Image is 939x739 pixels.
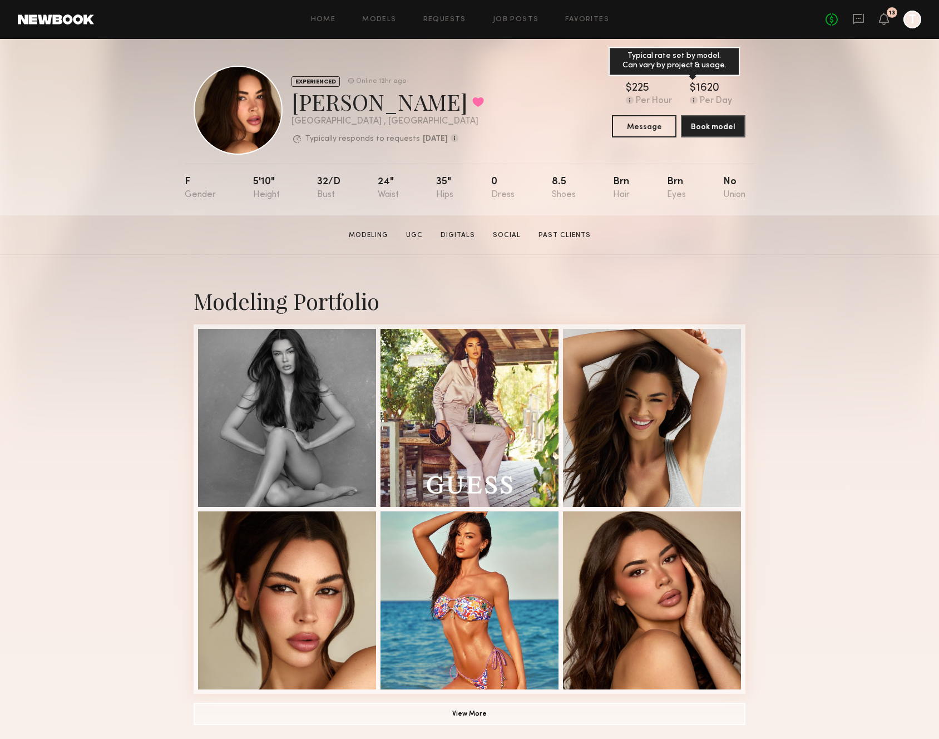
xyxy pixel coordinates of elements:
[423,135,448,143] b: [DATE]
[493,16,539,23] a: Job Posts
[626,83,632,94] div: $
[378,177,399,200] div: 24"
[696,83,719,94] div: 1620
[194,286,745,316] div: Modeling Portfolio
[185,177,216,200] div: F
[552,177,576,200] div: 8.5
[723,177,745,200] div: No
[362,16,396,23] a: Models
[491,177,515,200] div: 0
[889,10,895,16] div: 13
[612,115,676,137] button: Message
[534,230,595,240] a: Past Clients
[344,230,393,240] a: Modeling
[690,83,696,94] div: $
[291,76,340,87] div: EXPERIENCED
[402,230,427,240] a: UGC
[613,177,630,200] div: Brn
[291,117,484,126] div: [GEOGRAPHIC_DATA] , [GEOGRAPHIC_DATA]
[436,230,480,240] a: Digitals
[253,177,280,200] div: 5'10"
[356,78,406,85] div: Online 12hr ago
[700,96,732,106] div: Per Day
[436,177,453,200] div: 35"
[423,16,466,23] a: Requests
[609,47,740,76] div: Typical rate set by model. Can vary by project & usage.
[194,703,745,725] button: View More
[291,87,484,116] div: [PERSON_NAME]
[681,115,745,137] button: Book model
[565,16,609,23] a: Favorites
[311,16,336,23] a: Home
[632,83,649,94] div: 225
[667,177,686,200] div: Brn
[305,135,420,143] p: Typically responds to requests
[317,177,340,200] div: 32/d
[488,230,525,240] a: Social
[903,11,921,28] a: T
[636,96,672,106] div: Per Hour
